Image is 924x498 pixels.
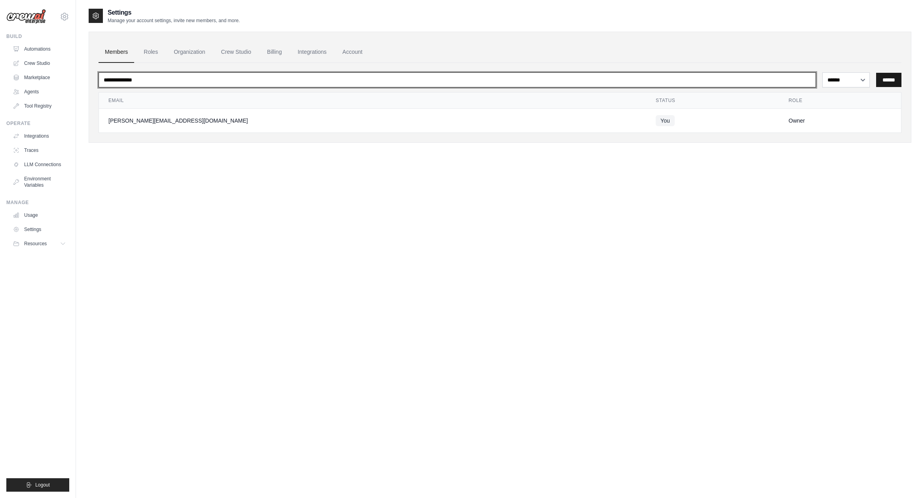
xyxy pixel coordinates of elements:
[99,93,646,109] th: Email
[6,199,69,206] div: Manage
[9,209,69,222] a: Usage
[108,117,637,125] div: [PERSON_NAME][EMAIL_ADDRESS][DOMAIN_NAME]
[24,240,47,247] span: Resources
[167,42,211,63] a: Organization
[336,42,369,63] a: Account
[6,478,69,492] button: Logout
[9,57,69,70] a: Crew Studio
[789,117,892,125] div: Owner
[9,172,69,191] a: Environment Variables
[137,42,164,63] a: Roles
[9,43,69,55] a: Automations
[6,33,69,40] div: Build
[261,42,288,63] a: Billing
[9,100,69,112] a: Tool Registry
[646,93,779,109] th: Status
[9,71,69,84] a: Marketplace
[9,223,69,236] a: Settings
[215,42,258,63] a: Crew Studio
[99,42,134,63] a: Members
[9,130,69,142] a: Integrations
[9,158,69,171] a: LLM Connections
[9,237,69,250] button: Resources
[291,42,333,63] a: Integrations
[108,8,240,17] h2: Settings
[779,93,901,109] th: Role
[35,482,50,488] span: Logout
[6,120,69,127] div: Operate
[108,17,240,24] p: Manage your account settings, invite new members, and more.
[9,85,69,98] a: Agents
[656,115,675,126] span: You
[6,9,46,24] img: Logo
[9,144,69,157] a: Traces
